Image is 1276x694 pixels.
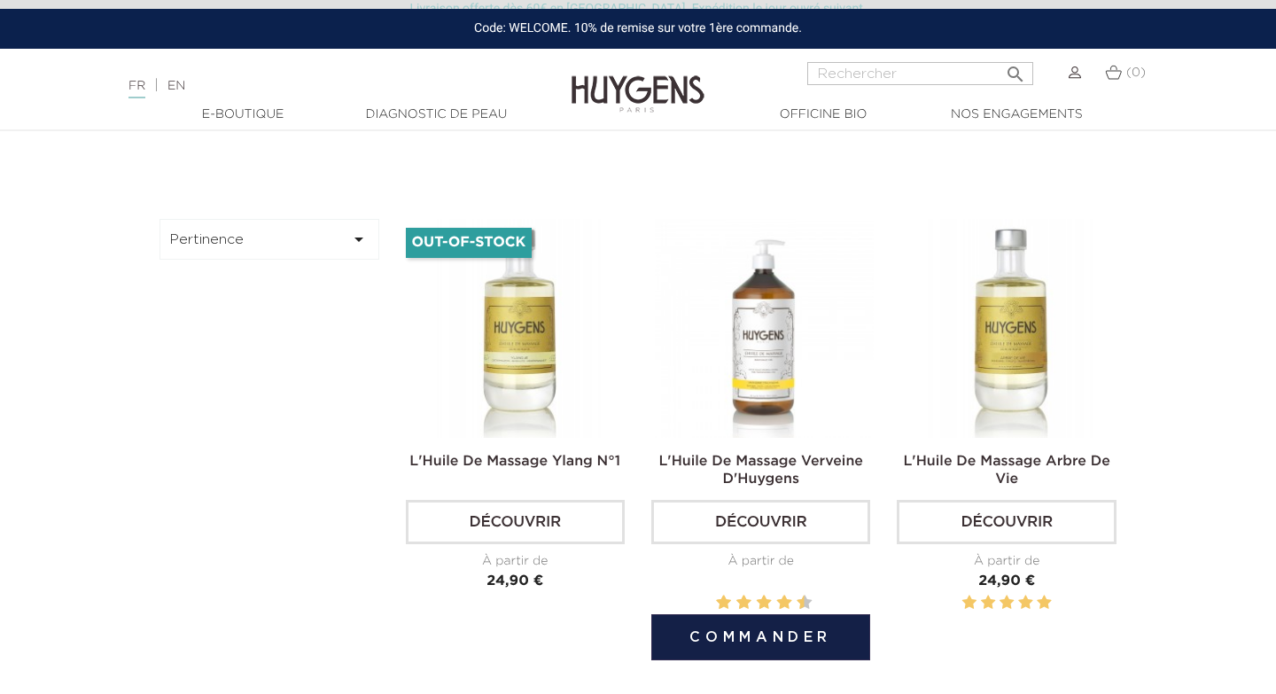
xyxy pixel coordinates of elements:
[774,592,776,614] label: 7
[1037,592,1051,614] label: 5
[903,455,1110,487] a: L'Huile De Massage Arbre De Vie
[978,574,1035,589] span: 24,90 €
[1000,592,1014,614] label: 3
[753,592,756,614] label: 5
[1126,66,1146,79] span: (0)
[735,105,912,124] a: Officine Bio
[981,592,995,614] label: 2
[409,455,620,469] a: L'Huile De Massage Ylang N°1
[1005,58,1026,80] i: 
[780,592,789,614] label: 8
[159,219,379,260] button: Pertinence
[897,500,1116,544] a: Découvrir
[740,592,749,614] label: 4
[793,592,796,614] label: 9
[651,500,870,544] a: Découvrir
[651,614,870,660] button: Commander
[348,229,370,250] i: 
[406,552,625,571] div: À partir de
[167,80,185,92] a: EN
[1000,57,1031,81] button: 
[712,592,715,614] label: 1
[658,455,863,487] a: L'Huile De Massage Verveine D'Huygens
[720,592,728,614] label: 2
[128,80,145,98] a: FR
[347,105,525,124] a: Diagnostic de peau
[897,552,1116,571] div: À partir de
[486,574,543,589] span: 24,90 €
[962,592,976,614] label: 1
[120,75,518,97] div: |
[572,47,704,115] img: Huygens
[154,105,331,124] a: E-Boutique
[409,219,628,438] img: L'HUILE DE MASSAGE 100ml YLANG #1
[800,592,809,614] label: 10
[651,552,870,571] div: À partir de
[900,219,1119,438] img: L'HUILE DE MASSAGE 100ml ARBRE DE VIE
[406,500,625,544] a: Découvrir
[759,592,768,614] label: 6
[406,228,533,258] li: Out-of-Stock
[807,62,1033,85] input: Rechercher
[1018,592,1032,614] label: 4
[733,592,735,614] label: 3
[928,105,1105,124] a: Nos engagements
